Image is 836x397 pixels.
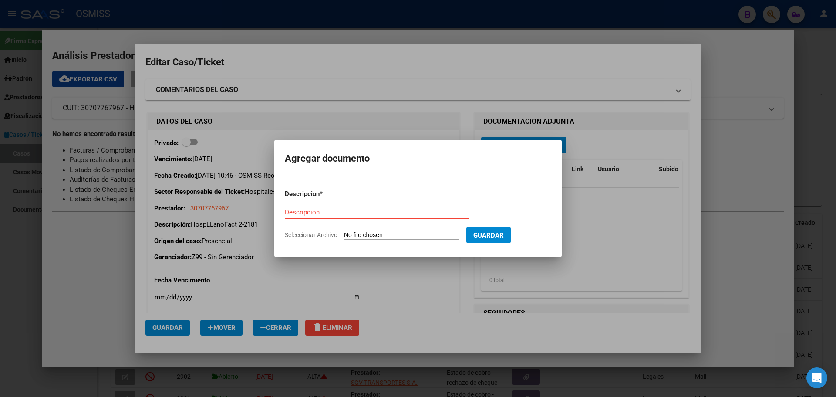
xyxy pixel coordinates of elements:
[473,231,504,239] span: Guardar
[806,367,827,388] div: Open Intercom Messenger
[466,227,511,243] button: Guardar
[285,150,551,167] h2: Agregar documento
[285,231,337,238] span: Seleccionar Archivo
[285,189,365,199] p: Descripcion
